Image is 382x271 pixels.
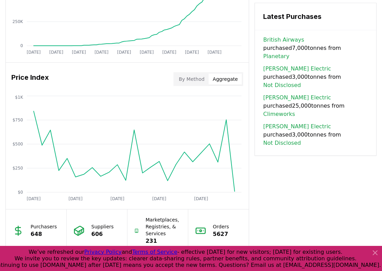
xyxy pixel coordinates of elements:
tspan: [DATE] [27,50,41,55]
tspan: $500 [12,142,23,147]
button: By Method [175,74,209,85]
p: Marketplaces, Registries, & Services [146,216,181,237]
p: 231 [146,237,181,245]
tspan: [DATE] [152,196,166,201]
span: purchased 3,000 tonnes from [263,122,368,147]
a: [PERSON_NAME] Electric [263,94,331,102]
h3: Latest Purchases [263,11,368,22]
a: British Airways [263,36,304,44]
p: 648 [31,230,57,238]
span: purchased 25,000 tonnes from [263,94,368,118]
tspan: 250K [12,19,23,24]
a: Planetary [263,52,289,61]
span: purchased 7,000 tonnes from [263,36,368,61]
tspan: $750 [12,118,23,122]
tspan: 0 [20,43,23,48]
tspan: $0 [18,190,23,195]
span: purchased 3,000 tonnes from [263,65,368,89]
a: [PERSON_NAME] Electric [263,122,331,131]
tspan: $250 [12,166,23,171]
p: Orders [213,223,229,230]
a: Climeworks [263,110,295,118]
tspan: [DATE] [162,50,177,55]
tspan: [DATE] [110,196,124,201]
tspan: [DATE] [27,196,41,201]
tspan: [DATE] [194,196,208,201]
a: Not Disclosed [263,81,301,89]
p: 5627 [213,230,229,238]
a: [PERSON_NAME] Electric [263,65,331,73]
tspan: [DATE] [185,50,199,55]
button: Aggregate [209,74,242,85]
a: Not Disclosed [263,139,301,147]
p: 606 [91,230,114,238]
tspan: [DATE] [117,50,131,55]
tspan: [DATE] [94,50,109,55]
h3: Price Index [11,72,49,86]
tspan: [DATE] [207,50,222,55]
tspan: [DATE] [140,50,154,55]
tspan: [DATE] [72,50,86,55]
tspan: [DATE] [49,50,64,55]
p: Purchasers [31,223,57,230]
tspan: [DATE] [69,196,83,201]
tspan: $1K [15,95,23,100]
p: Suppliers [91,223,114,230]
